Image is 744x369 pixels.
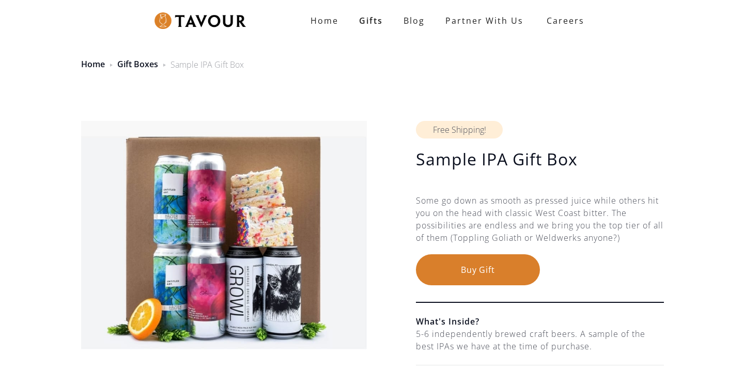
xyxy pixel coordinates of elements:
h6: What's Inside? [416,315,664,328]
button: Buy Gift [416,254,540,285]
div: Some go down as smooth as pressed juice while others hit you on the head with classic West Coast ... [416,194,664,254]
a: Gift Boxes [117,58,158,70]
a: Gifts [349,10,393,31]
a: Home [81,58,105,70]
a: Careers [534,6,592,35]
a: Home [300,10,349,31]
div: Free Shipping! [416,121,503,139]
div: 5-6 independently brewed craft beers. A sample of the best IPAs we have at the time of purchase. [416,328,664,352]
a: Blog [393,10,435,31]
strong: Home [311,15,338,26]
a: partner with us [435,10,534,31]
div: Sample IPA Gift Box [171,58,244,71]
h1: Sample IPA Gift Box [416,149,664,170]
strong: Careers [547,10,584,31]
